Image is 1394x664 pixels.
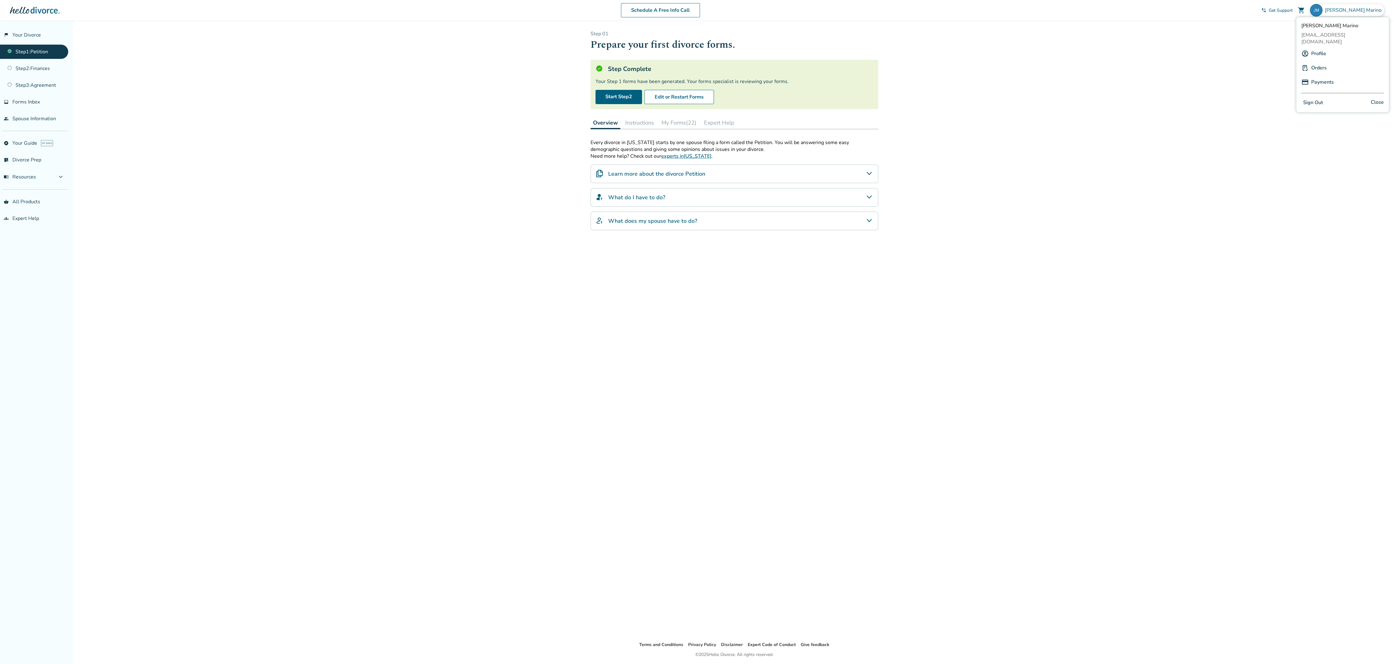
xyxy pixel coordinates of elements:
a: Start Step2 [595,90,642,104]
div: Learn more about the divorce Petition [591,165,878,183]
span: Get Support [1269,7,1293,13]
h4: What do I have to do? [608,193,665,201]
span: phone_in_talk [1261,8,1266,13]
a: Terms and Conditions [639,642,683,648]
button: Overview [591,117,620,129]
button: Sign Out [1301,98,1325,107]
img: A [1301,50,1309,57]
img: What do I have to do? [596,193,603,201]
p: Step 0 1 [591,30,878,37]
h1: Prepare your first divorce forms. [591,37,878,52]
span: menu_book [4,174,9,179]
a: Profile [1311,48,1326,59]
span: explore [4,141,9,146]
span: Resources [4,174,36,180]
li: Give feedback [801,641,830,649]
p: Need more help? Check out our . [591,153,878,160]
a: Schedule A Free Info Call [621,3,700,17]
img: What does my spouse have to do? [596,217,603,224]
h4: What does my spouse have to do? [608,217,697,225]
h5: Step Complete [608,65,651,73]
span: inbox [4,99,9,104]
img: P [1301,78,1309,86]
iframe: Chat Widget [1363,634,1394,664]
div: Your Step 1 forms have been generated. Your forms specialist is reviewing your forms. [595,78,873,85]
img: jmarino949@gmail.com [1310,4,1322,16]
button: Instructions [623,117,657,129]
button: My Forms(22) [659,117,699,129]
span: people [4,116,9,121]
button: Edit or Restart Forms [644,90,714,104]
a: Orders [1311,62,1327,74]
a: phone_in_talkGet Support [1261,7,1293,13]
span: Close [1371,98,1384,107]
span: [EMAIL_ADDRESS][DOMAIN_NAME] [1301,32,1384,45]
li: Disclaimer [721,641,743,649]
img: Learn more about the divorce Petition [596,170,603,177]
span: [PERSON_NAME] Marino [1301,22,1384,29]
span: list_alt_check [4,157,9,162]
img: P [1301,64,1309,72]
button: Expert Help [701,117,737,129]
span: shopping_basket [4,199,9,204]
a: Payments [1311,76,1334,88]
a: Privacy Policy [688,642,716,648]
div: What do I have to do? [591,188,878,207]
div: What does my spouse have to do? [591,212,878,230]
p: Every divorce in [US_STATE] starts by one spouse filing a form called the Petition. You will be a... [591,139,878,153]
div: © 2025 Hello Divorce. All rights reserved. [695,651,773,658]
span: AI beta [41,140,53,146]
span: flag_2 [4,33,9,37]
span: expand_more [57,173,64,181]
span: Forms Inbox [12,99,40,105]
span: groups [4,216,9,221]
h4: Learn more about the divorce Petition [608,170,705,178]
span: shopping_cart [1298,7,1305,14]
a: experts in[US_STATE] [661,153,711,160]
span: [PERSON_NAME] Marino [1325,7,1384,14]
a: Expert Code of Conduct [748,642,796,648]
